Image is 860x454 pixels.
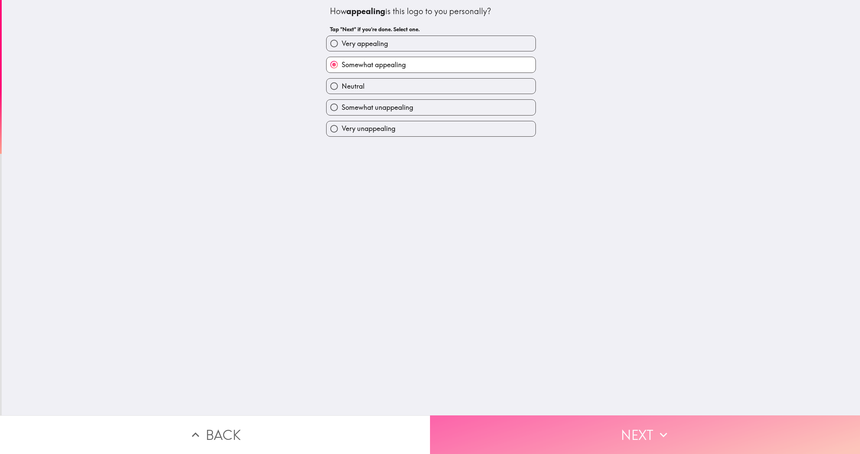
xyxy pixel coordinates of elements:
[346,6,385,16] b: appealing
[342,82,364,91] span: Neutral
[327,57,535,72] button: Somewhat appealing
[330,6,532,17] div: How is this logo to you personally?
[327,121,535,136] button: Very unappealing
[327,100,535,115] button: Somewhat unappealing
[330,26,532,33] h6: Tap "Next" if you're done. Select one.
[430,415,860,454] button: Next
[327,36,535,51] button: Very appealing
[342,124,395,133] span: Very unappealing
[327,79,535,94] button: Neutral
[342,60,406,70] span: Somewhat appealing
[342,103,413,112] span: Somewhat unappealing
[342,39,388,48] span: Very appealing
